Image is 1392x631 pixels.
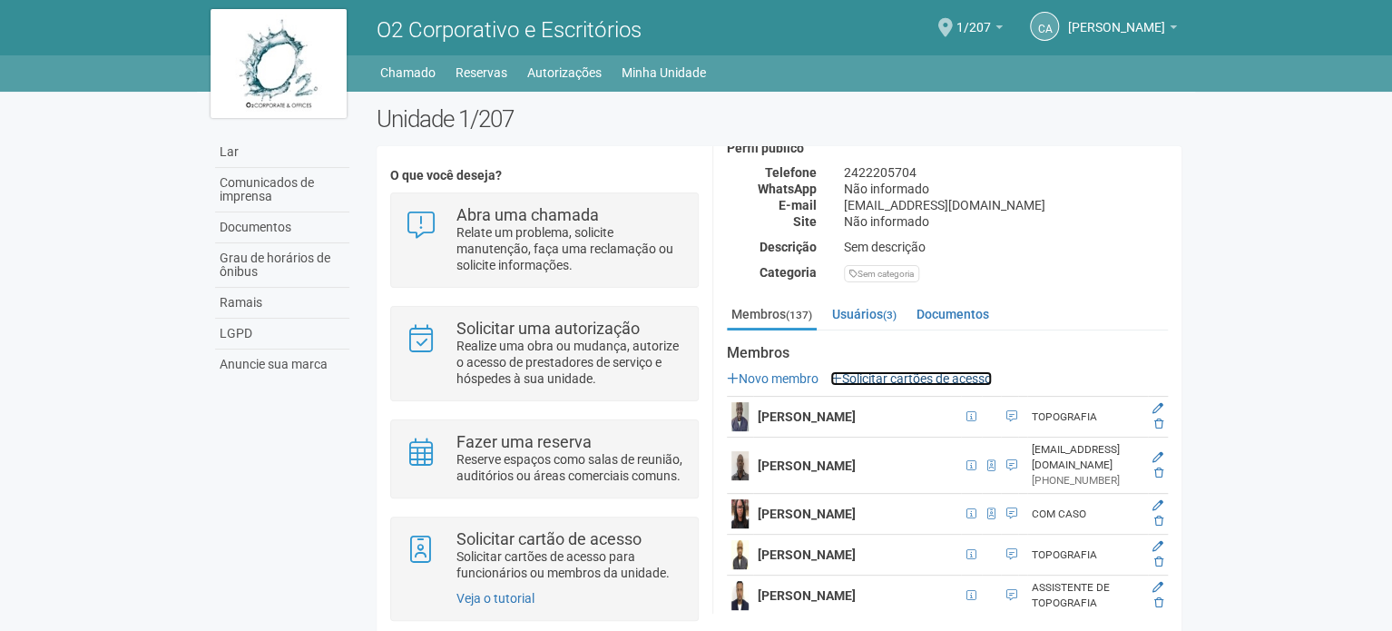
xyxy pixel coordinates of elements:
[622,65,706,80] font: Minha Unidade
[390,168,502,182] font: O que você deseja?
[1032,581,1110,609] font: ASSISTENTE DE TOPOGRAFIA
[220,357,328,371] font: Anuncie sua marca
[456,549,670,580] font: Solicitar cartões de acesso para funcionários ou membros da unidade.
[1154,556,1163,568] a: Excluir membro
[527,60,602,85] a: Autorizações
[1154,467,1163,479] a: Excluir membro
[731,451,749,480] img: user.png
[211,9,347,118] img: logo.jpg
[758,458,856,473] font: [PERSON_NAME]
[858,269,914,279] font: Sem categoria
[1032,410,1097,423] font: TOPOGRAFIA
[828,301,901,328] a: Usuários(3)
[215,137,349,168] a: Lar
[215,243,349,288] a: Grau de horários de ônibus
[760,240,817,254] font: Descrição
[456,452,682,483] font: Reserve espaços como salas de reunião, auditórios ou áreas comerciais comuns.
[220,220,291,234] font: Documentos
[1152,540,1163,553] a: Editar membro
[215,319,349,350] a: LGPD
[1154,515,1163,527] a: Excluir membro
[220,295,262,310] font: Ramais
[727,344,789,361] font: Membros
[527,65,602,80] font: Autorizações
[758,507,856,521] font: [PERSON_NAME]
[1152,451,1163,464] a: Editar membro
[1032,443,1120,471] font: [EMAIL_ADDRESS][DOMAIN_NAME]
[731,307,786,321] font: Membros
[405,320,683,387] a: Solicitar uma autorização Realize uma obra ou mudança, autorize o acesso de prestadores de serviç...
[456,591,534,606] a: Veja o tutorial
[760,265,817,280] font: Categoria
[758,409,856,424] font: [PERSON_NAME]
[220,251,330,279] font: Grau de horários de ônibus
[956,20,991,35] font: 1/207
[1068,3,1165,35] span: Andréa Cunha
[405,434,683,484] a: Fazer uma reserva Reserve espaços como salas de reunião, auditórios ou áreas comerciais comuns.
[731,499,749,528] img: user.png
[1152,402,1163,415] a: Editar membro
[405,531,683,581] a: Solicitar cartão de acesso Solicitar cartões de acesso para funcionários ou membros da unidade.
[622,60,706,85] a: Minha Unidade
[456,339,679,386] font: Realize uma obra ou mudança, autorize o acesso de prestadores de serviço e hóspedes à sua unidade.
[786,309,812,321] font: (137)
[377,105,514,133] font: Unidade 1/207
[912,301,994,328] a: Documentos
[830,371,992,386] a: Solicitar cartões de acesso
[1154,596,1163,609] a: Excluir membro
[758,182,817,196] font: WhatsApp
[844,214,929,229] font: Não informado
[1152,581,1163,594] a: Editar membro
[456,225,673,272] font: Relate um problema, solicite manutenção, faça uma reclamação ou solicite informações.
[731,540,749,569] img: user.png
[1154,418,1163,430] a: Excluir membro
[731,402,749,431] img: user.png
[456,60,507,85] a: Reservas
[220,326,252,340] font: LGPD
[215,212,349,243] a: Documentos
[380,60,436,85] a: Chamado
[727,301,817,330] a: Membros(137)
[731,581,749,610] img: user.png
[758,547,856,562] font: [PERSON_NAME]
[456,529,642,548] font: Solicitar cartão de acesso
[456,319,640,338] font: Solicitar uma autorização
[1032,508,1086,520] font: COM CASO
[220,175,314,203] font: Comunicados de imprensa
[215,350,349,380] a: Anuncie sua marca
[883,309,897,321] font: (3)
[456,65,507,80] font: Reservas
[380,65,436,80] font: Chamado
[956,3,991,35] span: 1/207
[405,207,683,273] a: Abra uma chamada Relate um problema, solicite manutenção, faça uma reclamação ou solicite informa...
[456,205,599,224] font: Abra uma chamada
[1068,20,1165,35] font: [PERSON_NAME]
[1152,499,1163,512] a: Editar membro
[844,198,1045,212] font: [EMAIL_ADDRESS][DOMAIN_NAME]
[456,432,592,451] font: Fazer uma reserva
[727,141,804,155] font: Perfil público
[215,288,349,319] a: Ramais
[779,198,817,212] font: E-mail
[727,371,819,386] a: Novo membro
[377,17,641,43] font: O2 Corporativo e Escritórios
[1032,474,1120,487] font: [PHONE_NUMBER]
[844,240,926,254] font: Sem descrição
[739,371,819,386] font: Novo membro
[844,182,929,196] font: Não informado
[917,307,989,321] font: Documentos
[956,23,1003,37] a: 1/207
[215,168,349,212] a: Comunicados de imprensa
[220,144,239,159] font: Lar
[844,165,917,180] font: 2422205704
[1032,548,1097,561] font: TOPOGRAFIA
[765,165,817,180] font: Telefone
[758,588,856,603] font: [PERSON_NAME]
[842,371,992,386] font: Solicitar cartões de acesso
[1030,12,1059,41] a: CA
[1068,23,1177,37] a: [PERSON_NAME]
[793,214,817,229] font: Site
[832,307,883,321] font: Usuários
[1037,23,1052,35] font: CA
